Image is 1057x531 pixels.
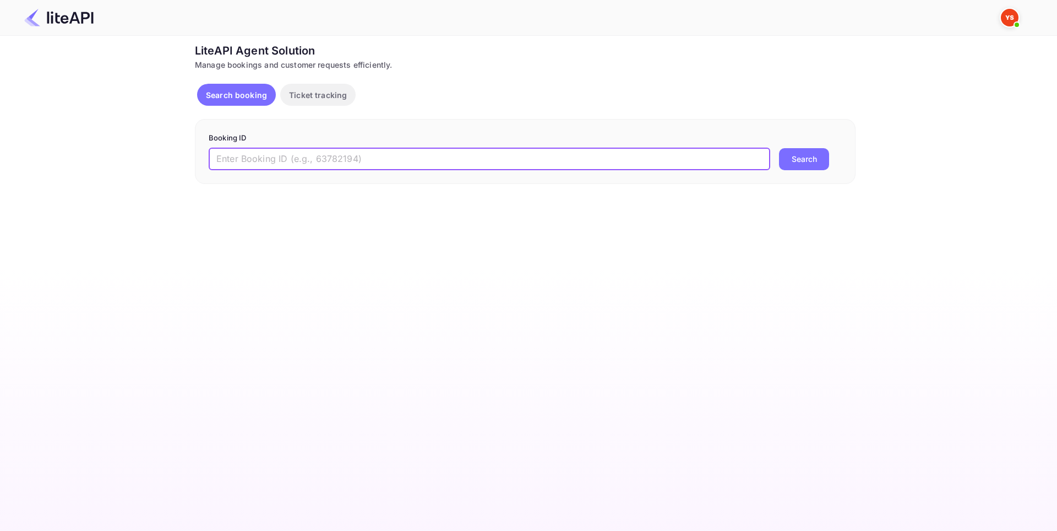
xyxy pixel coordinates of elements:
img: LiteAPI Logo [24,9,94,26]
p: Search booking [206,89,267,101]
p: Ticket tracking [289,89,347,101]
p: Booking ID [209,133,842,144]
img: Yandex Support [1001,9,1018,26]
div: Manage bookings and customer requests efficiently. [195,59,856,71]
div: LiteAPI Agent Solution [195,42,856,59]
input: Enter Booking ID (e.g., 63782194) [209,148,770,170]
button: Search [779,148,829,170]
